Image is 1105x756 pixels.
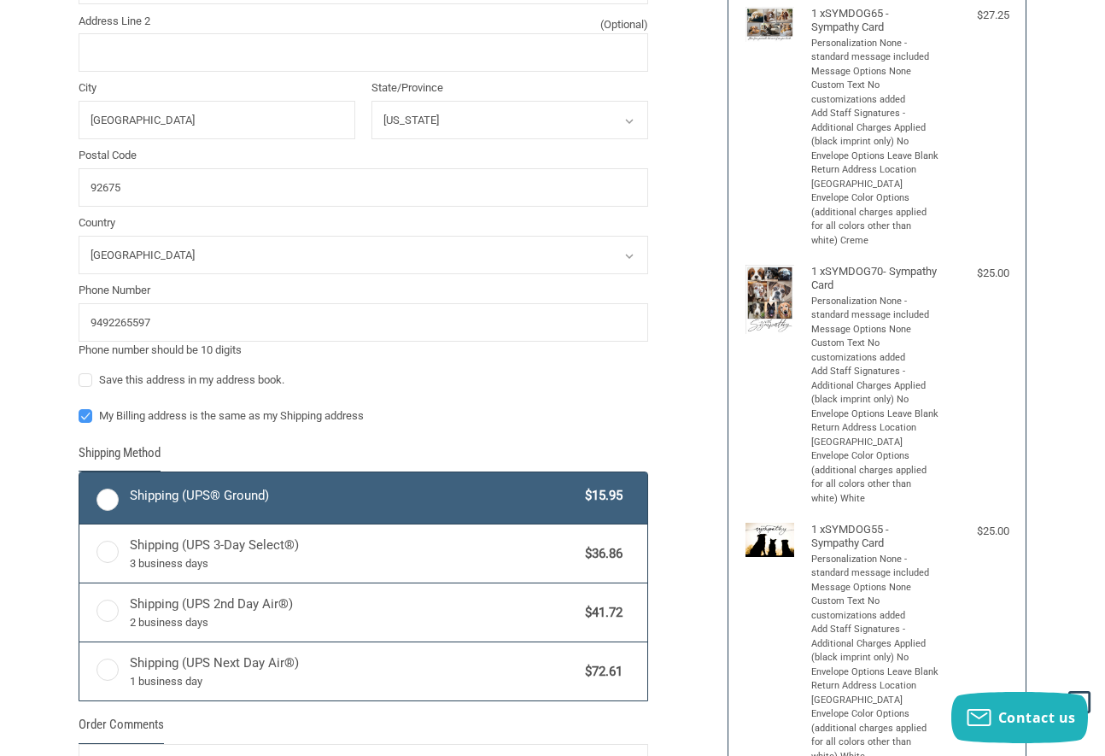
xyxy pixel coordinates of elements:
[811,149,939,164] li: Envelope Options Leave Blank
[943,7,1009,24] div: $27.25
[576,603,623,623] span: $41.72
[79,409,648,423] label: My Billing address is the same as my Shipping address
[811,407,939,422] li: Envelope Options Leave Blank
[600,16,648,33] small: (Optional)
[79,373,648,387] label: Save this address in my address book.
[811,323,939,337] li: Message Options None
[811,37,939,65] li: Personalization None - standard message included
[811,595,939,623] li: Custom Text No customizations added
[811,581,939,595] li: Message Options None
[811,337,939,365] li: Custom Text No customizations added
[811,553,939,581] li: Personalization None - standard message included
[811,265,939,293] h4: 1 x SYMDOG70- Sympathy Card
[130,614,577,631] span: 2 business days
[943,523,1009,540] div: $25.00
[130,555,577,572] span: 3 business days
[79,147,648,164] label: Postal Code
[79,79,355,97] label: City
[811,191,939,248] li: Envelope Color Options (additional charges applied for all colors other than white) Creme
[130,486,577,506] span: Shipping (UPS® Ground)
[811,295,939,323] li: Personalization None - standard message included
[811,163,939,191] li: Return Address Location [GEOGRAPHIC_DATA]
[79,13,648,30] label: Address Line 2
[811,65,939,79] li: Message Options None
[811,679,939,707] li: Return Address Location [GEOGRAPHIC_DATA]
[79,443,161,472] legend: Shipping Method
[576,662,623,682] span: $72.61
[576,486,623,506] span: $15.95
[371,79,648,97] label: State/Province
[811,79,939,107] li: Custom Text No customizations added
[943,265,1009,282] div: $25.00
[811,365,939,407] li: Add Staff Signatures - Additional Charges Applied (black imprint only) No
[130,595,577,630] span: Shipping (UPS 2nd Day Air®)
[811,107,939,149] li: Add Staff Signatures - Additional Charges Applied (black imprint only) No
[130,653,577,689] span: Shipping (UPS Next Day Air®)
[130,536,577,571] span: Shipping (UPS 3-Day Select®)
[811,421,939,449] li: Return Address Location [GEOGRAPHIC_DATA]
[79,214,648,231] label: Country
[811,7,939,35] h4: 1 x SYMDOG65 - Sympathy Card
[576,544,623,564] span: $36.86
[79,715,164,743] legend: Order Comments
[998,708,1076,727] span: Contact us
[79,282,648,299] label: Phone Number
[811,665,939,680] li: Envelope Options Leave Blank
[811,523,939,551] h4: 1 x SYMDOG55 - Sympathy Card
[130,673,577,690] span: 1 business day
[79,342,648,359] div: Phone number should be 10 digits
[951,692,1088,743] button: Contact us
[811,449,939,506] li: Envelope Color Options (additional charges applied for all colors other than white) White
[811,623,939,665] li: Add Staff Signatures - Additional Charges Applied (black imprint only) No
